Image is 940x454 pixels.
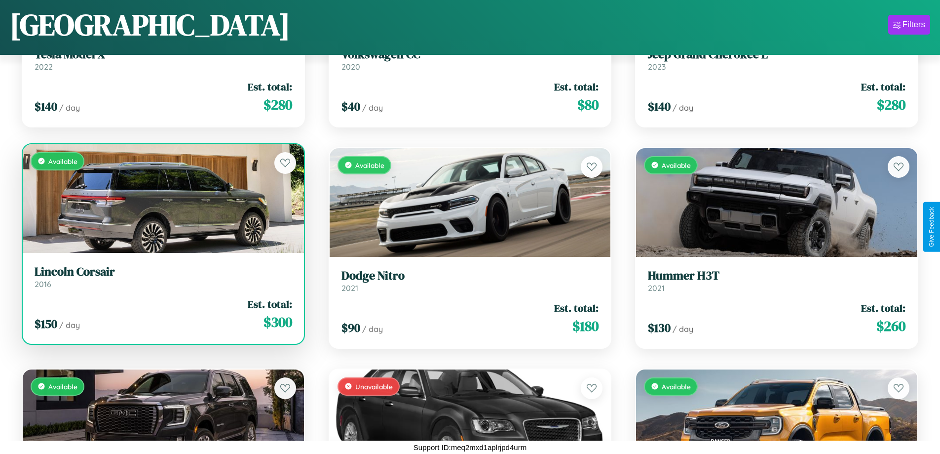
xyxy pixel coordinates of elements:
a: Tesla Model X2022 [35,47,292,72]
span: Unavailable [355,382,393,391]
span: $ 80 [577,95,599,115]
span: $ 40 [341,98,360,115]
span: Available [662,382,691,391]
span: Available [48,157,77,165]
span: Est. total: [861,301,905,315]
div: Filters [902,20,925,30]
span: 2023 [648,62,666,72]
span: $ 300 [263,312,292,332]
span: $ 260 [876,316,905,336]
span: 2021 [648,283,665,293]
span: $ 130 [648,320,671,336]
button: Filters [888,15,930,35]
h3: Tesla Model X [35,47,292,62]
span: 2016 [35,279,51,289]
a: Volkswagen CC2020 [341,47,599,72]
span: Est. total: [248,297,292,311]
span: $ 150 [35,316,57,332]
span: $ 280 [877,95,905,115]
span: 2021 [341,283,358,293]
span: Est. total: [554,80,599,94]
span: / day [59,103,80,113]
h3: Jeep Grand Cherokee L [648,47,905,62]
span: 2020 [341,62,360,72]
span: Est. total: [554,301,599,315]
span: 2022 [35,62,53,72]
p: Support ID: meq2mxd1aplrjpd4urm [414,441,526,454]
span: / day [362,103,383,113]
a: Lincoln Corsair2016 [35,265,292,289]
h3: Hummer H3T [648,269,905,283]
span: $ 280 [263,95,292,115]
h1: [GEOGRAPHIC_DATA] [10,4,290,45]
a: Dodge Nitro2021 [341,269,599,293]
a: Jeep Grand Cherokee L2023 [648,47,905,72]
span: Available [355,161,384,169]
span: $ 140 [648,98,671,115]
span: / day [673,103,693,113]
span: Available [48,382,77,391]
span: Available [662,161,691,169]
div: Give Feedback [928,207,935,247]
span: $ 140 [35,98,57,115]
span: / day [673,324,693,334]
span: Est. total: [861,80,905,94]
span: / day [59,320,80,330]
h3: Lincoln Corsair [35,265,292,279]
span: / day [362,324,383,334]
h3: Dodge Nitro [341,269,599,283]
span: $ 180 [572,316,599,336]
span: $ 90 [341,320,360,336]
a: Hummer H3T2021 [648,269,905,293]
h3: Volkswagen CC [341,47,599,62]
span: Est. total: [248,80,292,94]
